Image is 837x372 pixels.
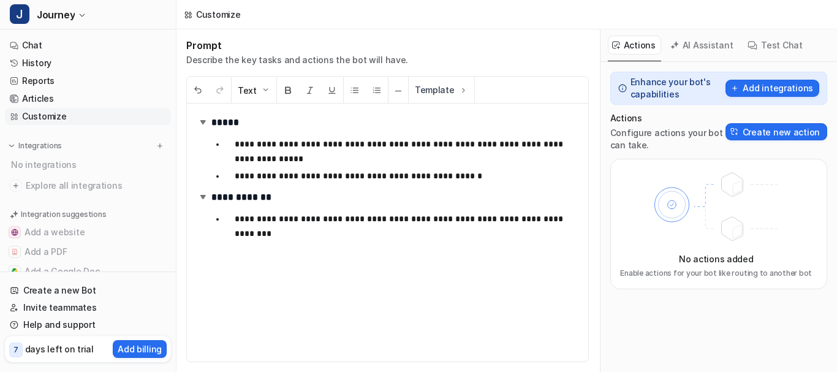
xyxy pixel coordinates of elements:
[299,77,321,104] button: Italic
[409,77,474,103] button: Template
[11,248,18,256] img: Add a PDF
[37,6,75,23] span: Journey
[10,4,29,24] span: J
[187,77,209,104] button: Undo
[5,55,171,72] a: History
[260,85,270,95] img: Dropdown Down Arrow
[388,77,408,104] button: ─
[5,90,171,107] a: Articles
[5,140,66,152] button: Integrations
[118,343,162,355] p: Add billing
[725,80,819,97] button: Add integrations
[156,142,164,150] img: menu_add.svg
[608,36,661,55] button: Actions
[679,252,754,265] p: No actions added
[113,340,167,358] button: Add billing
[5,108,171,125] a: Customize
[5,177,171,194] a: Explore all integrations
[344,77,366,104] button: Unordered List
[730,127,739,136] img: Create action
[197,191,209,203] img: expand-arrow.svg
[5,299,171,316] a: Invite teammates
[10,180,22,192] img: explore all integrations
[620,268,812,279] p: Enable actions for your bot like routing to another bot
[725,123,827,140] button: Create new action
[13,344,18,355] p: 7
[5,282,171,299] a: Create a new Bot
[283,85,293,95] img: Bold
[321,77,343,104] button: Underline
[5,262,171,281] button: Add a Google DocAdd a Google Doc
[743,36,808,55] button: Test Chat
[277,77,299,104] button: Bold
[215,85,225,95] img: Redo
[21,209,106,220] p: Integration suggestions
[350,85,360,95] img: Unordered List
[5,316,171,333] a: Help and support
[305,85,315,95] img: Italic
[666,36,739,55] button: AI Assistant
[11,268,18,275] img: Add a Google Doc
[11,229,18,236] img: Add a website
[7,142,16,150] img: expand menu
[7,154,171,175] div: No integrations
[186,39,408,51] h1: Prompt
[186,54,408,66] p: Describe the key tasks and actions the bot will have.
[458,85,468,95] img: Template
[18,141,62,151] p: Integrations
[196,8,240,21] div: Customize
[631,76,722,101] p: Enhance your bot's capabilities
[25,343,94,355] p: days left on trial
[232,77,276,104] button: Text
[5,72,171,89] a: Reports
[610,127,725,151] p: Configure actions your bot can take.
[193,85,203,95] img: Undo
[610,112,725,124] p: Actions
[372,85,382,95] img: Ordered List
[5,242,171,262] button: Add a PDFAdd a PDF
[5,37,171,54] a: Chat
[197,116,209,128] img: expand-arrow.svg
[209,77,231,104] button: Redo
[5,222,171,242] button: Add a websiteAdd a website
[327,85,337,95] img: Underline
[26,176,166,195] span: Explore all integrations
[366,77,388,104] button: Ordered List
